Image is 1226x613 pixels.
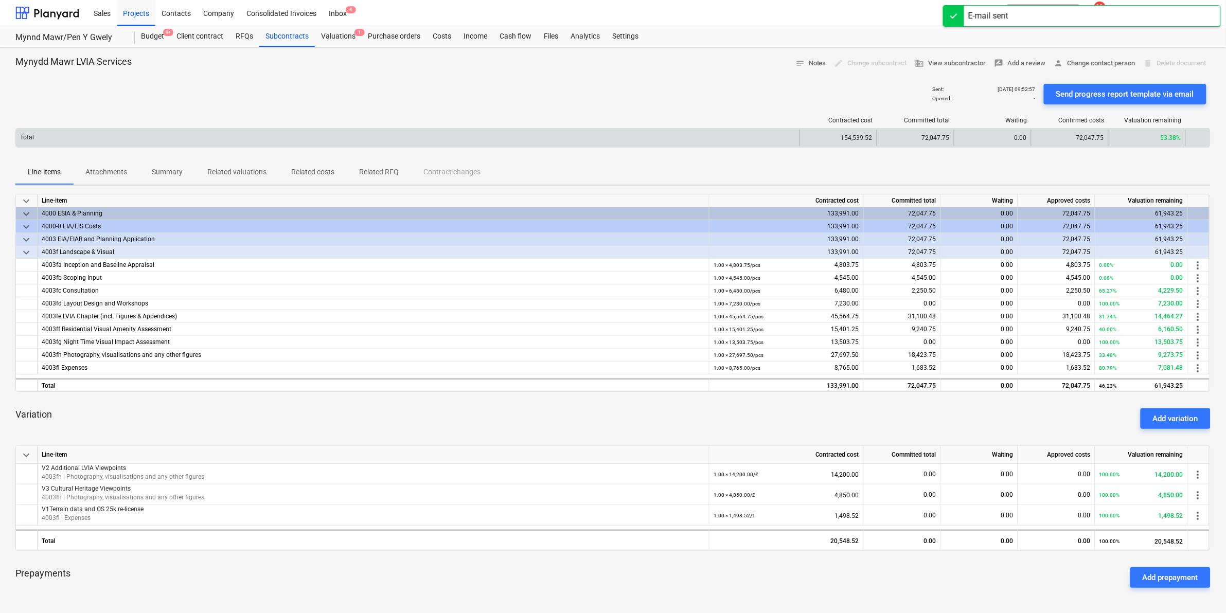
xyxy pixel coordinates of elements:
[1099,297,1183,310] div: 7,230.00
[933,86,944,93] p: Sent :
[804,117,873,124] div: Contracted cost
[1018,530,1095,550] div: 0.00
[714,336,859,349] div: 13,503.75
[911,56,990,71] button: View subcontractor
[714,505,859,526] div: 1,498.52
[42,362,705,374] div: 4003fi Expenses
[714,288,760,294] small: 1.00 × 6,480.00 / pcs
[20,208,32,220] span: keyboard_arrow_down
[1063,351,1091,358] span: 18,423.75
[714,472,758,477] small: 1.00 × 14,200.00 / £
[709,246,864,259] div: 133,991.00
[1036,117,1105,124] div: Confirmed costs
[1099,262,1114,268] small: 0.00%
[1099,383,1117,389] small: 46.23%
[1099,464,1183,485] div: 14,200.00
[1192,489,1204,501] span: more_vert
[1001,364,1014,371] span: 0.00
[362,26,427,47] a: Purchase orders
[606,26,645,47] a: Settings
[1192,259,1204,272] span: more_vert
[998,86,1036,93] p: [DATE] 09:52:57
[1001,287,1014,294] span: 0.00
[1078,512,1091,519] span: 0.00
[714,275,760,281] small: 1.00 × 4,545.00 / pcs
[1099,380,1183,392] div: 61,943.25
[709,378,864,391] div: 133,991.00
[1044,84,1206,104] button: Send progress report template via email
[864,194,941,207] div: Committed total
[493,26,538,47] a: Cash flow
[85,167,127,177] p: Attachments
[714,365,760,371] small: 1.00 × 8,765.00 / pcs
[38,446,709,464] div: Line-item
[1095,194,1188,207] div: Valuation remaining
[1175,564,1226,613] iframe: Chat Widget
[1192,323,1204,336] span: more_vert
[941,530,1018,550] div: 0.00
[941,446,1018,464] div: Waiting
[42,349,705,362] div: 4003fh Photography, visualisations and any other figures
[427,26,457,47] a: Costs
[994,58,1046,69] span: Add a review
[1099,484,1183,506] div: 4,850.00
[42,310,705,323] div: 4003fe LVIA Chapter (incl. Figures & Appendices)
[1001,300,1014,307] span: 0.00
[1056,87,1194,101] div: Send progress report template via email
[864,207,941,220] div: 72,047.75
[28,167,61,177] p: Line-items
[799,130,877,146] div: 154,539.52
[1018,220,1095,233] div: 72,047.75
[1192,510,1204,522] span: more_vert
[714,259,859,272] div: 4,803.75
[864,246,941,259] div: 72,047.75
[714,513,755,518] small: 1.00 × 1,498.52 / 1
[1099,531,1183,552] div: 20,548.52
[924,300,936,307] span: 0.00
[1001,261,1014,268] span: 0.00
[912,326,936,333] span: 9,240.75
[1018,207,1095,220] div: 72,047.75
[795,59,805,68] span: notes
[912,274,936,281] span: 4,545.00
[1095,246,1188,259] div: 61,943.25
[564,26,606,47] a: Analytics
[1099,336,1183,349] div: 13,503.75
[714,327,763,332] small: 1.00 × 15,401.25 / pcs
[1153,412,1198,425] div: Add variation
[1001,338,1014,346] span: 0.00
[1015,134,1027,141] span: 0.00
[1192,272,1204,284] span: more_vert
[1099,505,1183,526] div: 1,498.52
[1067,287,1091,294] span: 2,250.50
[791,56,830,71] button: Notes
[922,134,950,141] span: 72,047.75
[42,259,705,272] div: 4003fa Inception and Baseline Appraisal
[42,505,705,514] p: V1Terrain data and OS 25k re-license
[864,220,941,233] div: 72,047.75
[864,446,941,464] div: Committed total
[135,26,170,47] div: Budget
[42,514,705,522] p: 4003fi | Expenses
[1018,378,1095,391] div: 72,047.75
[457,26,493,47] div: Income
[42,297,705,310] div: 4003fd Layout Design and Workshops
[912,261,936,268] span: 4,803.75
[1099,259,1183,272] div: 0.00
[1078,471,1091,478] span: 0.00
[1095,446,1188,464] div: Valuation remaining
[1001,471,1014,478] span: 0.00
[538,26,564,47] a: Files
[994,59,1004,68] span: rate_review
[915,58,986,69] span: View subcontractor
[912,364,936,371] span: 1,683.52
[1054,59,1063,68] span: person
[1192,336,1204,349] span: more_vert
[1192,285,1204,297] span: more_vert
